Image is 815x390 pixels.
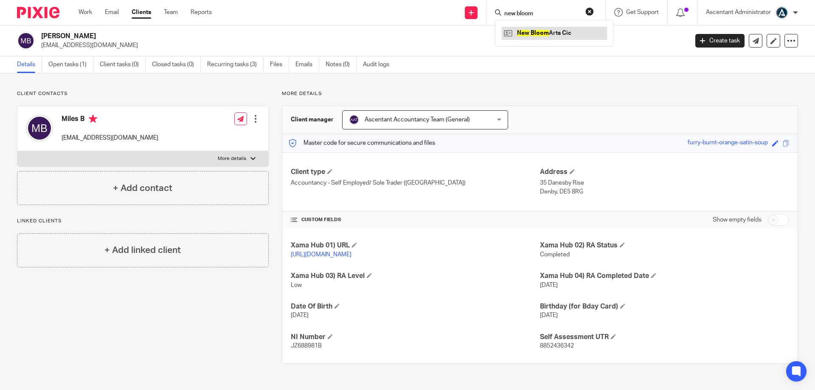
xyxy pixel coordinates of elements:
[207,56,264,73] a: Recurring tasks (3)
[365,117,470,123] span: Ascentant Accountancy Team (General)
[540,188,789,196] p: Denby, DE5 8RG
[105,8,119,17] a: Email
[706,8,771,17] p: Ascentant Administrator
[540,302,789,311] h4: Birthday (for Bday Card)
[688,138,768,148] div: furry-burnt-orange-satin-soup
[775,6,789,20] img: Ascentant%20Round%20Only.png
[291,312,309,318] span: [DATE]
[291,252,351,258] a: [URL][DOMAIN_NAME]
[349,115,359,125] img: svg%3E
[291,272,540,281] h4: Xama Hub 03) RA Level
[326,56,357,73] a: Notes (0)
[152,56,201,73] a: Closed tasks (0)
[540,312,558,318] span: [DATE]
[291,282,302,288] span: Low
[291,302,540,311] h4: Date Of Birth
[363,56,396,73] a: Audit logs
[291,115,334,124] h3: Client manager
[17,7,59,18] img: Pixie
[191,8,212,17] a: Reports
[291,168,540,177] h4: Client type
[291,333,540,342] h4: NI Number
[540,241,789,250] h4: Xama Hub 02) RA Status
[282,90,798,97] p: More details
[17,56,42,73] a: Details
[291,179,540,187] p: Accountancy - Self Employed/ Sole Trader ([GEOGRAPHIC_DATA])
[17,32,35,50] img: svg%3E
[291,216,540,223] h4: CUSTOM FIELDS
[17,218,269,224] p: Linked clients
[503,10,580,18] input: Search
[62,115,158,125] h4: Miles B
[270,56,289,73] a: Files
[100,56,146,73] a: Client tasks (0)
[295,56,319,73] a: Emails
[540,333,789,342] h4: Self Assessment UTR
[79,8,92,17] a: Work
[291,343,322,349] span: JZ688981B
[289,139,435,147] p: Master code for secure communications and files
[540,179,789,187] p: 35 Danesby Rise
[695,34,745,48] a: Create task
[540,343,574,349] span: 8852436342
[41,41,683,50] p: [EMAIL_ADDRESS][DOMAIN_NAME]
[540,272,789,281] h4: Xama Hub 04) RA Completed Date
[585,7,594,16] button: Clear
[62,134,158,142] p: [EMAIL_ADDRESS][DOMAIN_NAME]
[164,8,178,17] a: Team
[48,56,93,73] a: Open tasks (1)
[17,90,269,97] p: Client contacts
[41,32,554,41] h2: [PERSON_NAME]
[218,155,246,162] p: More details
[626,9,659,15] span: Get Support
[540,252,570,258] span: Completed
[26,115,53,142] img: svg%3E
[113,182,172,195] h4: + Add contact
[540,282,558,288] span: [DATE]
[132,8,151,17] a: Clients
[291,241,540,250] h4: Xama Hub 01) URL
[89,115,97,123] i: Primary
[540,168,789,177] h4: Address
[713,216,762,224] label: Show empty fields
[104,244,181,257] h4: + Add linked client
